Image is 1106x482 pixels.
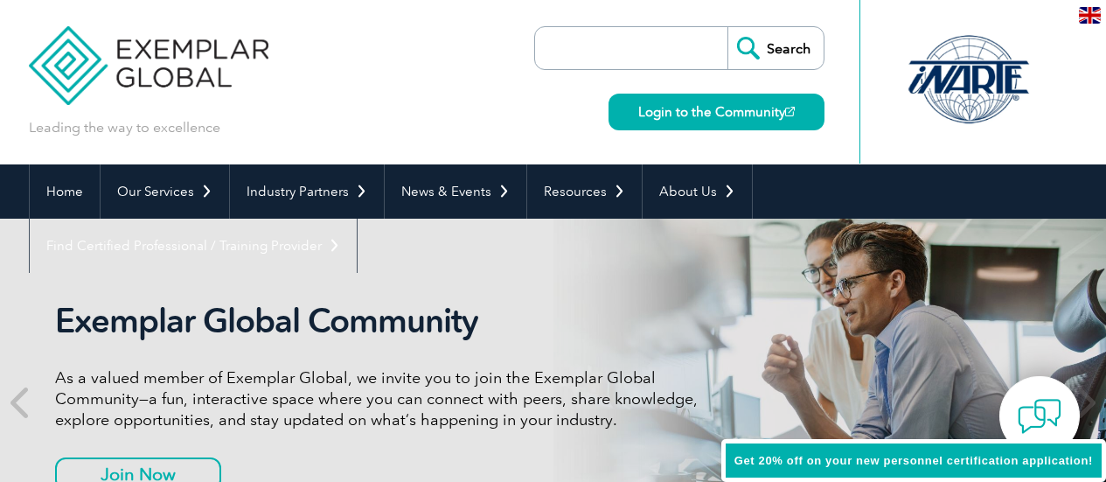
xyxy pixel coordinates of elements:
p: Leading the way to excellence [29,118,220,137]
a: Login to the Community [609,94,824,130]
a: News & Events [385,164,526,219]
a: Home [30,164,100,219]
input: Search [727,27,824,69]
a: About Us [643,164,752,219]
a: Our Services [101,164,229,219]
img: en [1079,7,1101,24]
p: As a valued member of Exemplar Global, we invite you to join the Exemplar Global Community—a fun,... [55,367,711,430]
img: open_square.png [785,107,795,116]
a: Resources [527,164,642,219]
a: Industry Partners [230,164,384,219]
h2: Exemplar Global Community [55,301,711,341]
span: Get 20% off on your new personnel certification application! [734,454,1093,467]
a: Find Certified Professional / Training Provider [30,219,357,273]
img: contact-chat.png [1018,395,1061,438]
